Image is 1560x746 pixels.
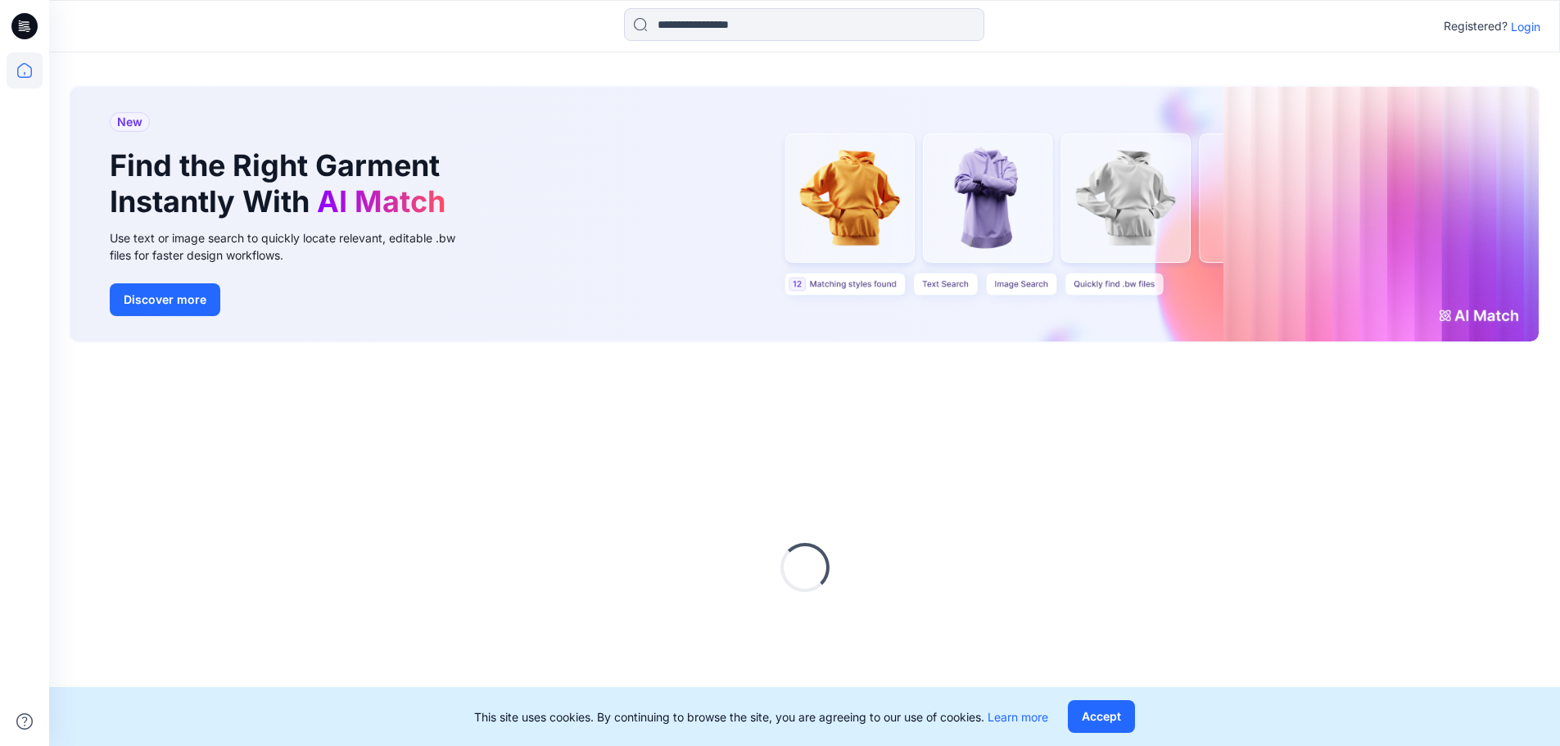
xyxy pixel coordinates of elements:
p: Login [1511,18,1540,35]
span: AI Match [317,183,445,219]
a: Learn more [988,710,1048,724]
button: Discover more [110,283,220,316]
p: Registered? [1444,16,1508,36]
span: New [117,112,142,132]
div: Use text or image search to quickly locate relevant, editable .bw files for faster design workflows. [110,229,478,264]
h1: Find the Right Garment Instantly With [110,148,454,219]
button: Accept [1068,700,1135,733]
p: This site uses cookies. By continuing to browse the site, you are agreeing to our use of cookies. [474,708,1048,726]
